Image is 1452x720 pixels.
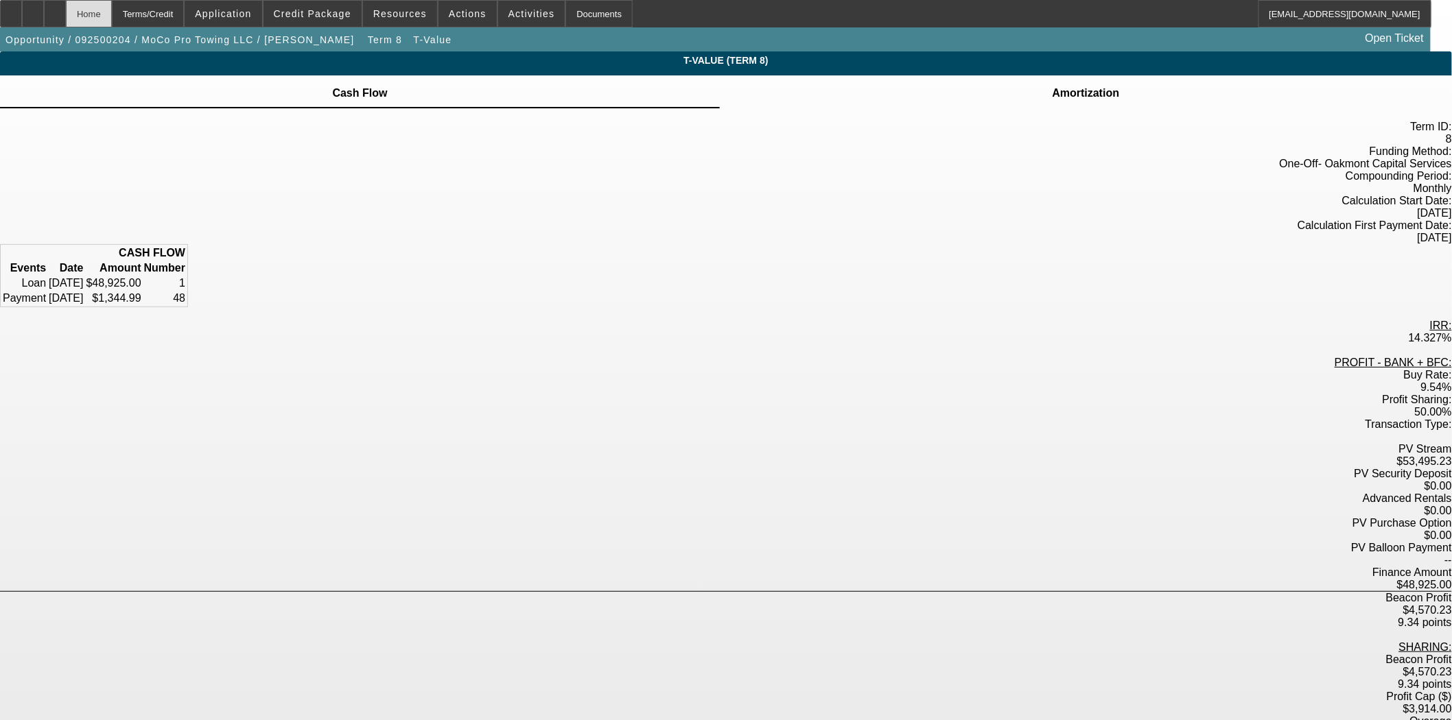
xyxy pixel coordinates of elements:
[363,27,407,52] button: Term 8
[1360,27,1429,50] a: Open Ticket
[363,1,437,27] button: Resources
[86,276,142,290] td: $48,925.00
[1397,579,1452,590] label: $48,925.00
[143,261,186,275] th: Number
[195,8,251,19] span: Application
[274,8,351,19] span: Credit Package
[264,1,362,27] button: Credit Package
[2,276,47,290] td: Loan
[449,8,487,19] span: Actions
[185,1,261,27] button: Application
[414,34,452,45] span: T-Value
[1052,87,1121,99] td: Amortization
[2,291,47,305] td: Payment
[48,291,84,305] td: [DATE]
[10,55,1442,66] span: T-Value (Term 8)
[143,291,186,305] td: 48
[508,8,555,19] span: Activities
[2,246,186,260] th: CASH FLOW
[368,34,402,45] span: Term 8
[1425,505,1452,516] label: $0.00
[332,87,388,99] td: Cash Flow
[143,276,186,290] td: 1
[410,27,456,52] button: T-Value
[1425,529,1452,541] label: $0.00
[48,276,84,290] td: [DATE]
[1403,703,1452,715] label: $3,914.00
[48,261,84,275] th: Date
[1425,480,1452,492] label: $0.00
[498,1,565,27] button: Activities
[1318,158,1452,169] span: - Oakmont Capital Services
[5,34,355,45] span: Opportunity / 092500204 / MoCo Pro Towing LLC / [PERSON_NAME]
[86,291,142,305] td: $1,344.99
[438,1,497,27] button: Actions
[1444,554,1452,566] label: --
[2,261,47,275] th: Events
[373,8,427,19] span: Resources
[86,261,142,275] th: Amount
